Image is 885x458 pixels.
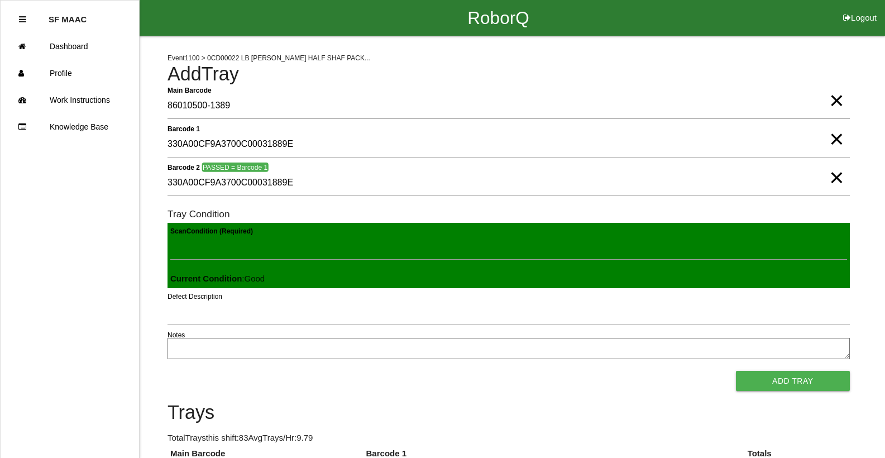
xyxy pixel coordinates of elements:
b: Scan Condition (Required) [170,227,253,235]
a: Work Instructions [1,87,139,113]
span: Clear Input [829,78,844,101]
p: Total Trays this shift: 83 Avg Trays /Hr: 9.79 [168,432,850,445]
label: Defect Description [168,292,222,302]
h6: Tray Condition [168,209,850,220]
span: Event 1100 > 0CD00022 LB [PERSON_NAME] HALF SHAF PACK... [168,54,370,62]
p: SF MAAC [49,6,87,24]
h4: Add Tray [168,64,850,85]
b: Barcode 1 [168,125,200,132]
span: Clear Input [829,117,844,139]
b: Barcode 2 [168,163,200,171]
a: Dashboard [1,33,139,60]
div: Close [19,6,26,33]
button: Add Tray [736,371,850,391]
b: Current Condition [170,274,242,283]
b: Main Barcode [168,86,212,94]
span: : Good [170,274,265,283]
h4: Trays [168,402,850,423]
label: Notes [168,330,185,340]
input: Required [168,93,850,119]
span: Clear Input [829,155,844,178]
a: Knowledge Base [1,113,139,140]
span: PASSED = Barcode 1 [202,163,268,172]
a: Profile [1,60,139,87]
